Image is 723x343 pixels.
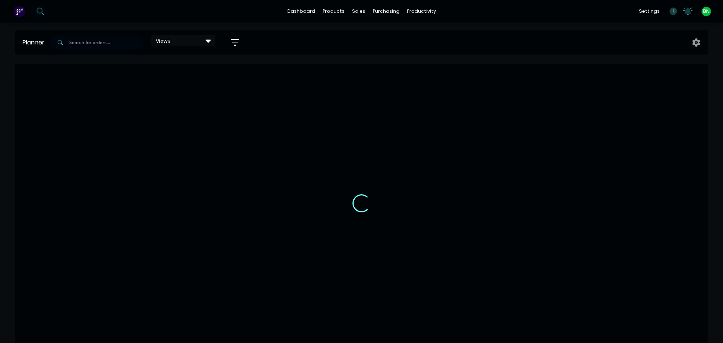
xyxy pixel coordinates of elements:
[348,6,369,17] div: sales
[69,35,144,50] input: Search for orders...
[23,38,48,47] div: Planner
[14,6,25,17] img: Factory
[284,6,319,17] a: dashboard
[369,6,403,17] div: purchasing
[156,37,170,45] span: Views
[403,6,440,17] div: productivity
[703,8,709,15] span: BN
[319,6,348,17] div: products
[635,6,664,17] div: settings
